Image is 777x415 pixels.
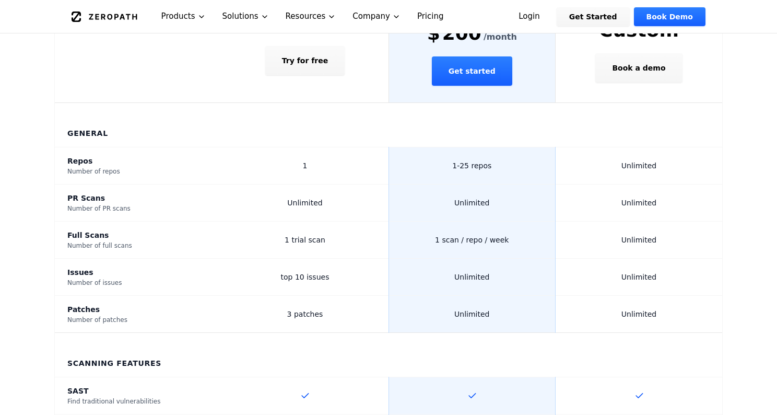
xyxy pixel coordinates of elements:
div: Find traditional vulnerabilities [67,397,209,406]
span: 3 patches [287,310,323,318]
a: Login [506,7,552,26]
th: Scanning Features [55,333,722,377]
div: Number of PR scans [67,204,209,213]
span: Unlimited [454,310,489,318]
div: Patches [67,304,209,315]
div: Number of patches [67,316,209,324]
span: Unlimited [454,199,489,207]
span: Unlimited [621,310,656,318]
span: /month [484,31,517,43]
span: 1 trial scan [285,236,325,244]
span: Unlimited [287,199,322,207]
span: Unlimited [621,162,656,170]
th: General [55,103,722,147]
span: 1 scan / repo / week [435,236,509,244]
div: PR Scans [67,193,209,203]
button: Get started [432,56,512,86]
span: 1 [303,162,308,170]
span: 200 [442,23,481,44]
div: Full Scans [67,230,209,240]
div: Number of full scans [67,241,209,250]
button: Try for free [265,46,345,75]
span: Unlimited [621,236,656,244]
span: Unlimited [621,199,656,207]
span: Unlimited [454,273,489,281]
div: Number of repos [67,167,209,176]
span: 1-25 repos [452,162,491,170]
a: Book Demo [634,7,705,26]
span: top 10 issues [281,273,329,281]
span: Unlimited [621,273,656,281]
div: Issues [67,267,209,278]
span: $ [427,23,440,44]
div: SAST [67,386,209,396]
a: Get Started [557,7,630,26]
button: Book a demo [595,53,682,83]
div: Number of issues [67,279,209,287]
div: Repos [67,156,209,166]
